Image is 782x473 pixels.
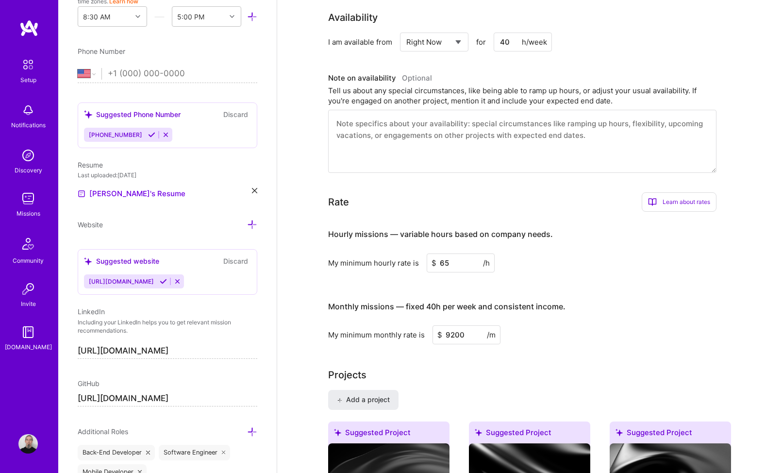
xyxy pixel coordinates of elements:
[18,146,38,165] img: discovery
[83,12,110,22] div: 8:30 AM
[328,330,425,340] div: My minimum monthly rate is
[220,109,251,120] button: Discard
[642,192,716,212] div: Learn about rates
[135,14,140,19] i: icon Chevron
[78,161,103,169] span: Resume
[334,429,341,436] i: icon SuggestedTeams
[78,379,100,388] span: GitHub
[432,258,436,268] span: $
[78,220,103,229] span: Website
[328,37,392,47] div: I am available from
[20,75,36,85] div: Setup
[160,278,167,285] i: Accept
[19,19,39,37] img: logo
[328,422,449,447] div: Suggested Project
[328,390,399,409] button: Add a project
[337,395,390,405] span: Add a project
[476,37,486,47] span: for
[146,451,150,455] i: icon Close
[5,342,52,352] div: [DOMAIN_NAME]
[78,47,125,55] span: Phone Number
[84,256,159,266] div: Suggested website
[328,71,432,85] div: Note on availability
[475,429,482,436] i: icon SuggestedTeams
[328,230,553,239] h4: Hourly missions — variable hours based on company needs.
[162,131,169,138] i: Reject
[328,85,716,106] div: Tell us about any special circumstances, like being able to ramp up hours, or adjust your usual a...
[148,131,155,138] i: Accept
[17,232,40,255] img: Community
[328,258,419,268] div: My minimum hourly rate is
[328,195,349,209] div: Rate
[84,110,92,118] i: icon SuggestedTeams
[177,12,204,22] div: 5:00 PM
[17,208,40,219] div: Missions
[21,299,36,309] div: Invite
[108,60,257,88] input: +1 (000) 000-0000
[494,33,552,51] input: XX
[16,434,40,454] a: User Avatar
[328,10,378,25] div: Availability
[433,325,500,344] input: XXX
[18,322,38,342] img: guide book
[84,109,181,119] div: Suggested Phone Number
[78,307,105,316] span: LinkedIn
[483,258,490,268] span: /h
[337,398,342,403] i: icon PlusBlack
[78,427,128,436] span: Additional Roles
[252,188,257,193] i: icon Close
[13,255,44,266] div: Community
[437,330,442,340] span: $
[89,131,142,138] span: [PHONE_NUMBER]
[18,434,38,454] img: User Avatar
[469,422,590,447] div: Suggested Project
[15,165,42,175] div: Discovery
[78,170,257,180] div: Last uploaded: [DATE]
[78,188,185,200] a: [PERSON_NAME]'s Resume
[18,279,38,299] img: Invite
[18,101,38,120] img: bell
[154,12,165,22] i: icon HorizontalInLineDivider
[18,189,38,208] img: teamwork
[89,278,154,285] span: [URL][DOMAIN_NAME]
[427,253,495,272] input: XXX
[78,445,155,460] div: Back-End Developer
[230,14,234,19] i: icon Chevron
[522,37,547,47] div: h/week
[18,54,38,75] img: setup
[220,255,251,267] button: Discard
[159,445,231,460] div: Software Engineer
[648,198,657,206] i: icon BookOpen
[616,429,623,436] i: icon SuggestedTeams
[174,278,181,285] i: Reject
[78,319,257,335] p: Including your LinkedIn helps you to get relevant mission recommendations.
[328,368,366,382] div: Projects
[222,451,226,455] i: icon Close
[487,330,496,340] span: /m
[402,73,432,83] span: Optional
[610,422,731,447] div: Suggested Project
[84,257,92,266] i: icon SuggestedTeams
[328,302,566,311] h4: Monthly missions — fixed 40h per week and consistent income.
[78,190,85,198] img: Resume
[11,120,46,130] div: Notifications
